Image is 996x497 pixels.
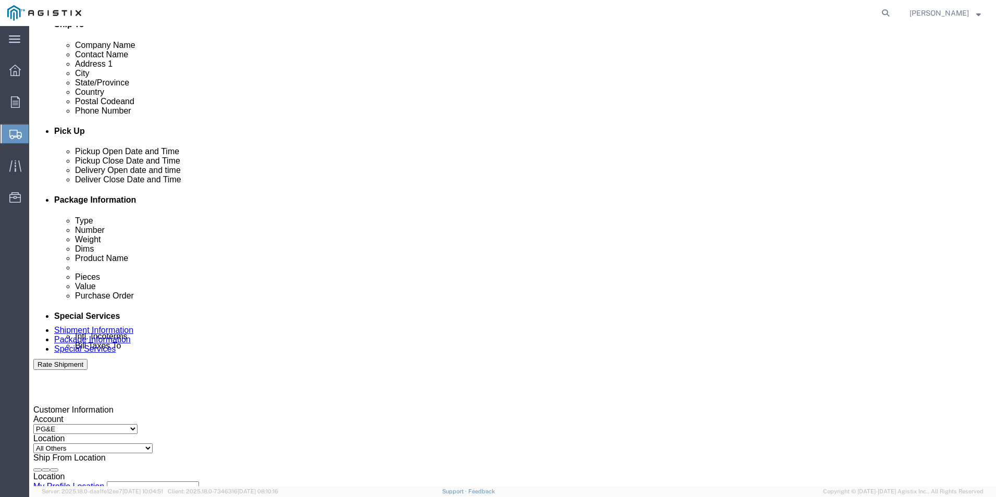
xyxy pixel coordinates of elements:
[468,488,495,494] a: Feedback
[238,488,278,494] span: [DATE] 08:10:16
[823,487,983,496] span: Copyright © [DATE]-[DATE] Agistix Inc., All Rights Reserved
[910,7,969,19] span: Javier G
[29,26,996,486] iframe: FS Legacy Container
[168,488,278,494] span: Client: 2025.18.0-7346316
[909,7,981,19] button: [PERSON_NAME]
[7,5,81,21] img: logo
[442,488,468,494] a: Support
[42,488,163,494] span: Server: 2025.18.0-daa1fe12ee7
[122,488,163,494] span: [DATE] 10:04:51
